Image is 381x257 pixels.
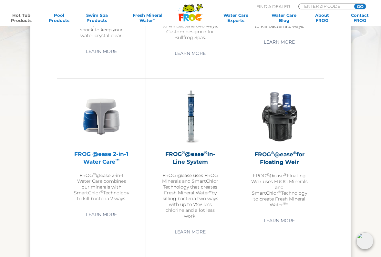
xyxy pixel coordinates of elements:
[167,47,213,59] a: Learn More
[286,201,289,206] sup: ∞
[73,172,129,201] p: FROG @ease 2-in-1 Water Care combines our minerals with SmartChlor Technology to kill bacteria 2 ...
[284,172,287,177] sup: ®
[78,209,124,220] a: Learn More
[283,201,286,206] sup: ®
[162,88,218,219] a: FROG®@ease®In-Line SystemFROG @ease uses FROG Minerals and SmartChlor Technology that creates Fre...
[44,13,74,23] a: PoolProducts
[153,17,155,21] sup: ∞
[182,150,185,155] sup: ®
[162,88,218,145] img: inline-system-300x300.png
[251,150,308,166] h2: FROG @ease for Floating Weir
[345,13,375,23] a: ContactFROG
[266,172,269,177] sup: ®
[256,4,290,9] p: Find A Dealer
[93,172,96,176] sup: ®
[115,158,119,163] sup: ™
[73,150,129,166] h2: FROG @ease 2-in-1 Water Care
[100,190,103,194] sup: ®
[73,88,129,201] a: FROG @ease 2-in-1 Water Care™FROG®@ease 2-in-1 Water Care combines our minerals with SmartChlor®T...
[78,46,124,57] a: Learn More
[162,150,218,166] h2: FROG @ease In-Line System
[251,88,308,145] img: InLineWeir_Front_High_inserting-v2-300x300.png
[256,36,302,48] a: Learn More
[354,4,366,9] input: GO
[162,172,218,219] p: FROG @ease uses FROG Minerals and SmartChlor Technology that creates Fresh Mineral Water by killi...
[278,190,281,194] sup: ®
[307,13,337,23] a: AboutFROG
[251,173,308,208] p: FROG @ease Floating Weir uses FROG Minerals and SmartChlor Technology to create Fresh Mineral Wat...
[256,215,302,226] a: Learn More
[269,13,299,23] a: Water CareBlog
[209,190,212,194] sup: ∞
[204,150,207,155] sup: ®
[6,13,36,23] a: Hot TubProducts
[73,88,129,145] img: @ease-2-in-1-Holder-v2-300x300.png
[356,232,373,249] img: openIcon
[293,150,296,155] sup: ®
[167,226,213,238] a: Learn More
[82,13,112,23] a: Swim SpaProducts
[211,13,261,23] a: Water CareExperts
[120,13,175,23] a: Fresh MineralWater∞
[271,150,274,155] sup: ®
[304,4,347,8] input: Zip Code Form
[251,88,308,208] a: FROG®@ease®for Floating WeirFROG®@ease®Floating Weir uses FROG Minerals and SmartChlor®Technology...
